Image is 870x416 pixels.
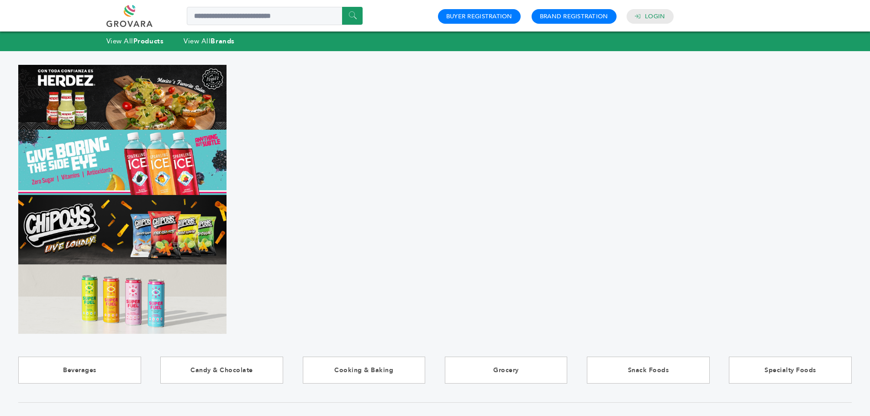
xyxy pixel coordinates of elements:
a: Specialty Foods [729,357,852,384]
a: Brand Registration [540,12,608,21]
a: View AllBrands [184,37,235,46]
a: Cooking & Baking [303,357,426,384]
img: Marketplace Top Banner 4 [18,264,227,334]
a: Login [645,12,665,21]
a: Buyer Registration [446,12,512,21]
a: View AllProducts [106,37,164,46]
img: Marketplace Top Banner 1 [18,65,227,130]
img: Marketplace Top Banner 3 [18,195,227,264]
a: Candy & Chocolate [160,357,283,384]
strong: Brands [211,37,234,46]
img: Marketplace Top Banner 2 [18,130,227,195]
a: Snack Foods [587,357,710,384]
a: Grocery [445,357,568,384]
a: Beverages [18,357,141,384]
strong: Products [133,37,163,46]
input: Search a product or brand... [187,7,363,25]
